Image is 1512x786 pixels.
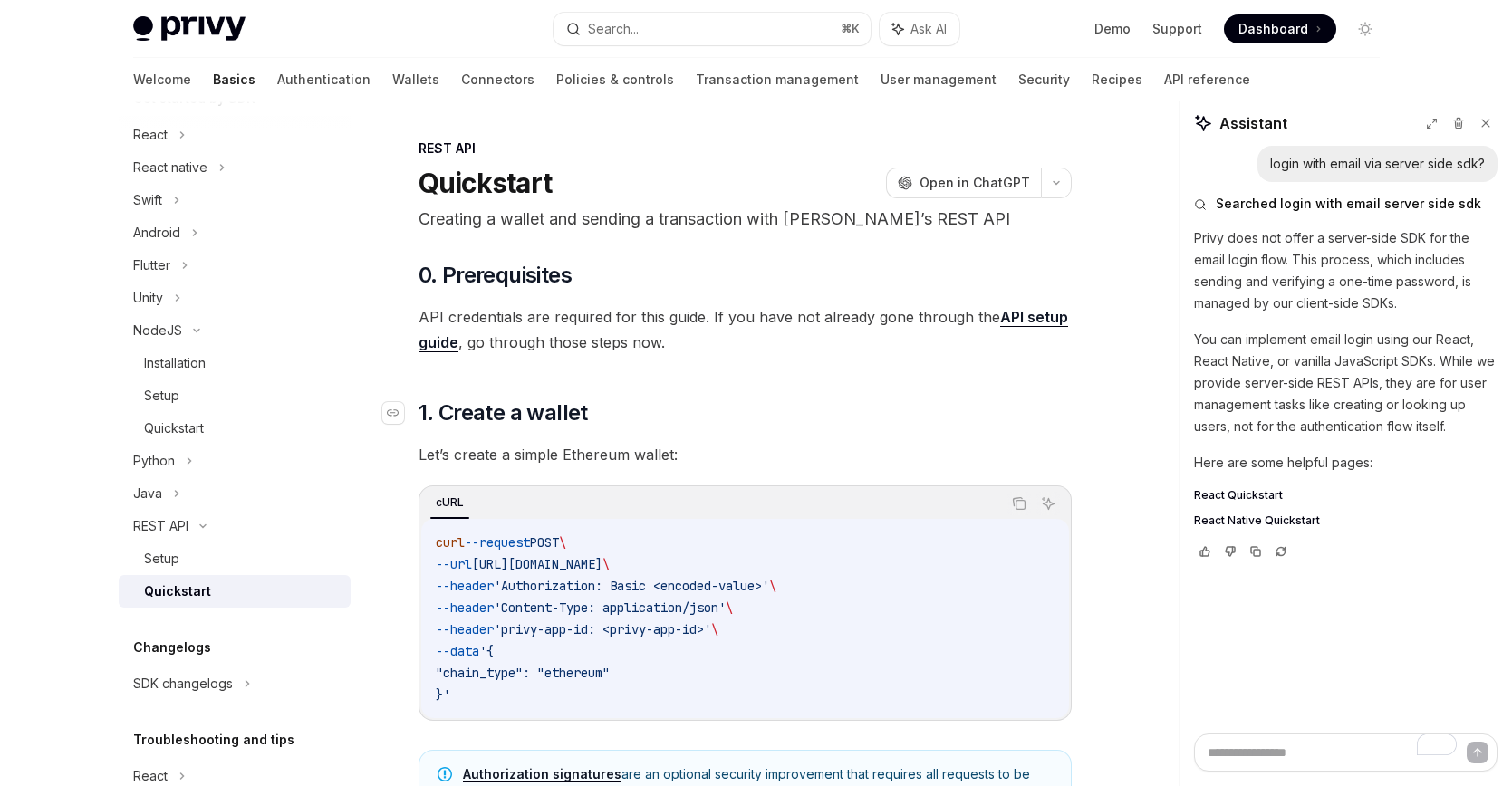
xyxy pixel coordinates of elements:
span: --request [465,534,530,551]
a: Setup [119,379,351,412]
span: }' [436,686,450,703]
a: Basics [213,58,255,101]
span: Searched login with email server side sdk [1216,195,1481,213]
a: User management [881,58,997,101]
a: API reference [1164,58,1250,101]
span: 0. Prerequisites [419,261,572,290]
div: Quickstart [144,580,211,602]
span: React Native Quickstart [1194,513,1320,528]
span: 'Authorization: Basic <encoded-value>' [494,578,769,594]
a: Quickstart [119,412,351,445]
div: Python [133,450,175,472]
span: --header [436,578,494,594]
a: Policies & controls [556,58,674,101]
div: React native [133,157,207,178]
a: Support [1152,20,1202,38]
span: POST [530,534,559,551]
div: SDK changelogs [133,673,233,695]
button: Ask AI [880,13,959,45]
span: Dashboard [1238,20,1308,38]
div: REST API [133,515,188,537]
p: You can implement email login using our React, React Native, or vanilla JavaScript SDKs. While we... [1194,329,1498,437]
div: REST API [419,139,1072,158]
h1: Quickstart [419,167,553,199]
span: 'privy-app-id: <privy-app-id>' [494,621,711,637]
button: Send message [1467,742,1488,763]
span: 'Content-Type: application/json' [494,599,726,616]
button: Searched login with email server side sdk [1194,195,1498,213]
span: React Quickstart [1194,488,1283,503]
button: Ask AI [1036,492,1060,515]
span: 1. Create a wallet [419,398,588,427]
div: Flutter [133,254,170,276]
span: \ [602,556,610,572]
img: light logo [133,16,246,42]
button: Copy the contents from the code block [1007,492,1031,515]
textarea: To enrich screen reader interactions, please activate Accessibility in Grammarly extension settings [1194,733,1498,772]
a: Setup [119,542,351,575]
span: \ [559,534,566,551]
span: \ [769,578,776,594]
h5: Troubleshooting and tips [133,729,294,751]
span: "chain_type": "ethereum" [436,665,610,681]
span: [URL][DOMAIN_NAME] [472,556,602,572]
a: Transaction management [696,58,859,101]
a: React Quickstart [1194,488,1498,503]
a: Connectors [461,58,534,101]
button: Search...⌘K [554,13,871,45]
span: \ [711,621,718,637]
div: React [133,124,168,146]
span: --header [436,599,494,616]
button: Open in ChatGPT [886,168,1041,198]
a: Recipes [1092,58,1142,101]
span: Ask AI [910,20,947,38]
a: Welcome [133,58,191,101]
svg: Note [438,767,452,781]
div: Search... [588,18,639,40]
span: --data [436,643,479,659]
span: \ [726,599,733,616]
a: Quickstart [119,575,351,608]
div: cURL [430,492,469,513]
span: Let’s create a simple Ethereum wallet: [419,442,1072,467]
span: --url [436,556,472,572]
span: Open in ChatGPT [920,174,1030,192]
a: Authorization signatures [463,766,621,782]
a: Authentication [277,58,371,101]
a: Installation [119,347,351,379]
div: Unity [133,287,163,309]
span: Assistant [1219,112,1287,134]
a: Navigate to header [382,398,419,427]
span: ⌘ K [841,22,860,36]
div: Setup [144,548,179,570]
p: Creating a wallet and sending a transaction with [PERSON_NAME]’s REST API [419,206,1072,232]
div: Java [133,483,162,504]
div: Quickstart [144,417,204,439]
a: Wallets [392,58,439,101]
div: Android [133,222,180,244]
span: --header [436,621,494,637]
div: NodeJS [133,320,182,341]
a: Dashboard [1224,14,1336,43]
p: Privy does not offer a server-side SDK for the email login flow. This process, which includes sen... [1194,227,1498,314]
a: Security [1018,58,1070,101]
a: React Native Quickstart [1194,513,1498,528]
div: Installation [144,352,206,374]
p: Here are some helpful pages: [1194,452,1498,474]
div: login with email via server side sdk? [1270,155,1485,173]
span: curl [436,534,465,551]
h5: Changelogs [133,637,211,658]
div: Setup [144,385,179,407]
span: '{ [479,643,494,659]
span: API credentials are required for this guide. If you have not already gone through the , go throug... [419,304,1072,355]
button: Toggle dark mode [1351,14,1380,43]
div: Swift [133,189,162,211]
a: Demo [1094,20,1131,38]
